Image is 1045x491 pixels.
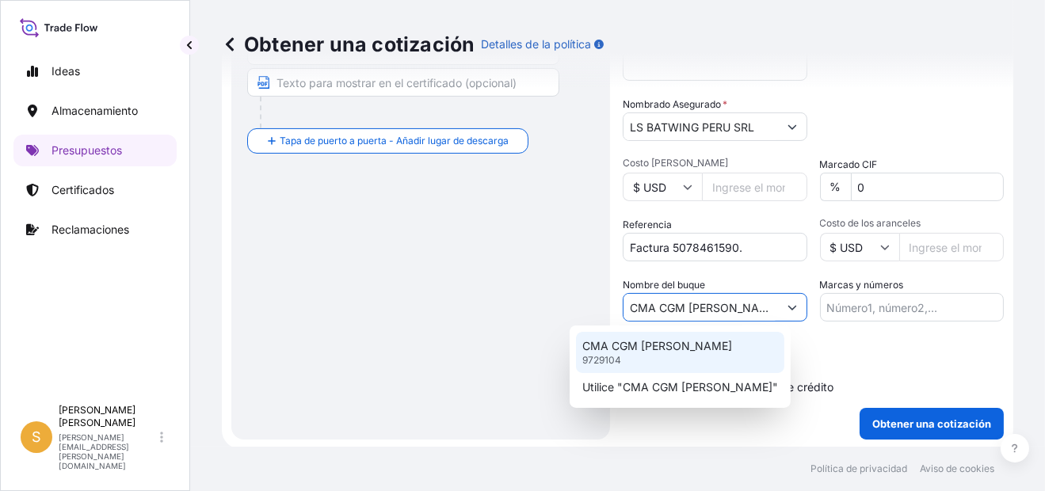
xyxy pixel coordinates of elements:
[623,353,1004,366] p: Carta de crédito
[51,182,114,198] p: Certificados
[582,354,621,367] p: 9729104
[820,293,1005,322] input: Número1, número2,...
[51,222,129,238] p: Reclamaciones
[51,63,80,79] p: Ideas
[851,173,1005,201] input: Ingrese porcentaje
[59,404,157,429] p: [PERSON_NAME] [PERSON_NAME]
[582,338,732,354] p: CMA CGM [PERSON_NAME]
[51,143,122,158] p: Presupuestos
[820,277,904,293] label: Marcas y números
[624,293,778,322] input: Escriba para buscar el nombre del buque o la OMI
[244,32,475,57] font: Obtener una cotización
[481,36,591,52] p: Detalles de la política
[820,157,878,173] label: Marcado CIF
[702,173,807,201] input: Ingrese el monto
[624,112,778,141] input: Nombre completo
[623,217,672,233] label: Referencia
[810,462,907,475] p: Política de privacidad
[872,416,991,432] p: Obtener una cotización
[920,462,994,475] p: Aviso de cookies
[820,173,851,201] div: %
[820,217,921,229] font: Costo de los aranceles
[280,133,509,149] span: Tapa de puerto a puerta - Añadir lugar de descarga
[59,432,157,470] p: [PERSON_NAME][EMAIL_ADDRESS][PERSON_NAME][DOMAIN_NAME]
[778,112,807,141] button: Mostrar sugerencias
[51,103,138,119] p: Almacenamiento
[623,98,721,110] font: Nombrado Asegurado
[899,233,1005,261] input: Ingrese el monto
[623,277,705,293] label: Nombre del buque
[576,332,784,402] div: Sugerencias
[778,293,807,322] button: Mostrar sugerencias
[623,157,728,169] font: Costo [PERSON_NAME]
[582,379,778,395] p: Utilice "CMA CGM [PERSON_NAME]"
[32,429,41,445] span: S
[623,233,807,261] input: Su referencia interna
